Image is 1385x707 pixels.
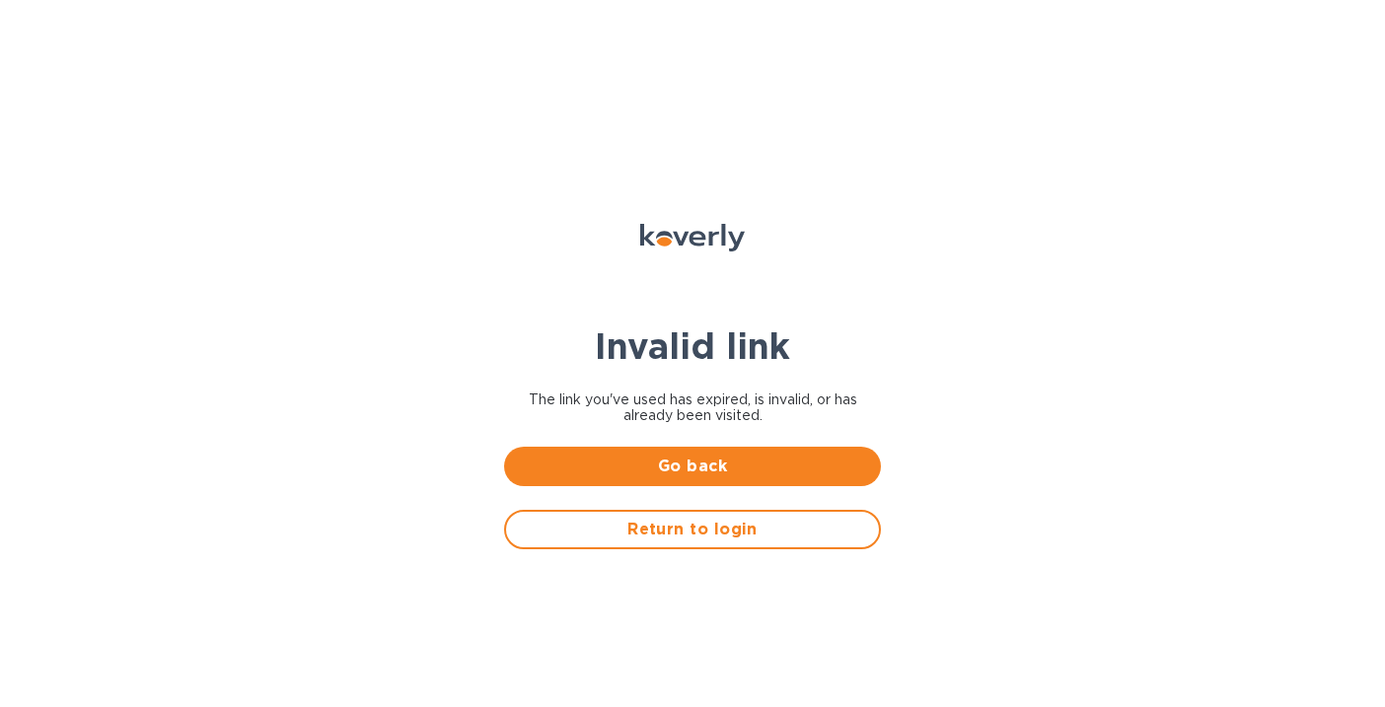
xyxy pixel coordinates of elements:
span: Return to login [522,518,863,541]
b: Invalid link [595,324,790,368]
img: Koverly [640,224,745,251]
button: Return to login [504,510,881,549]
button: Go back [504,447,881,486]
span: Go back [520,455,865,478]
span: The link you've used has expired, is invalid, or has already been visited. [504,391,881,423]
